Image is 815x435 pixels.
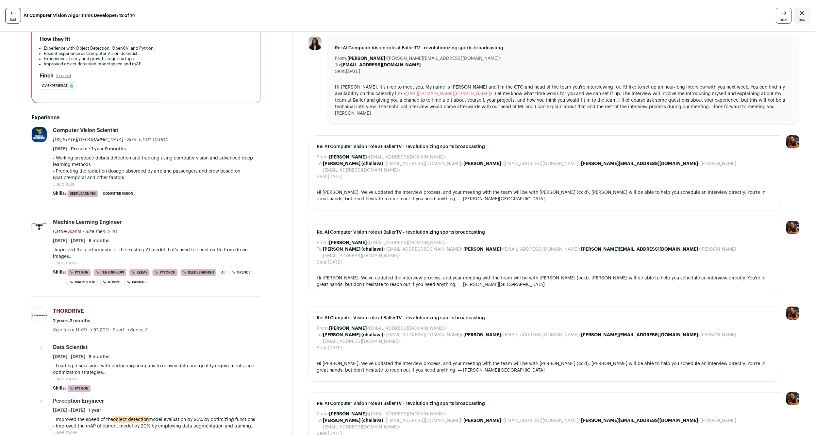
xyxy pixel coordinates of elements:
[53,127,118,134] div: Computer Vision Scientist
[67,385,91,392] li: Python
[581,247,698,252] b: [PERSON_NAME][EMAIL_ADDRESS][DOMAIN_NAME]
[581,418,698,423] b: [PERSON_NAME][EMAIL_ADDRESS][DOMAIN_NAME]
[53,229,81,234] span: CattleQuants
[335,68,346,75] dt: Sent:
[347,55,501,62] dd: <[PERSON_NAME][EMAIL_ADDRESS][DOMAIN_NAME]>
[53,344,88,351] div: Data Scientist
[113,416,149,423] mark: object detection
[219,269,227,276] li: AI
[581,333,698,337] b: [PERSON_NAME][EMAIL_ADDRESS][DOMAIN_NAME]
[44,51,253,56] li: Recent experience as Computer Vision Scientist.
[329,412,367,416] b: [PERSON_NAME]
[129,269,150,276] li: Keras
[56,73,71,78] button: Expand
[323,418,383,423] b: [PERSON_NAME] (challava)
[317,345,328,351] dt: Sent:
[776,8,791,24] a: next
[335,62,341,68] dt: To:
[53,397,104,405] div: Perception Engineer
[323,246,773,259] dd: <[EMAIL_ADDRESS][DOMAIN_NAME]> <[EMAIL_ADDRESS][DOMAIN_NAME]> <[PERSON_NAME][EMAIL_ADDRESS][DOMAI...
[125,138,169,142] span: · Size: 5,001-10,000
[317,246,323,259] dt: To:
[53,155,261,168] p: - Working on space debris detection and tracking using computer vision and advanced deep learning...
[317,229,773,236] span: Re: AI Computer Vision role at BallerTV - revolutionizing sports broadcasting
[463,418,501,423] b: [PERSON_NAME]
[341,63,421,67] b: [EMAIL_ADDRESS][DOMAIN_NAME]
[308,37,322,50] img: 7345e6df7eb09af0b7b853bf7a7224bfd9c8b122f787feb5ad580e4da8b9826a.jpg
[323,333,383,337] b: [PERSON_NAME] (challava)
[93,269,126,276] li: TensorFlow
[32,314,47,316] img: 7787dc34d3230933766e3b4a6ef1c216b55bc200b87a2bbefb710a98ca634a4a.png
[110,327,111,333] span: ·
[317,315,773,321] span: Re: AI Computer Vision role at BallerTV - revolutionizing sports broadcasting
[53,416,261,423] p: - Improved the speed of the model evaluation by 95% by optimizing functions
[323,247,383,252] b: [PERSON_NAME] (challava)
[40,72,54,80] h2: Finch
[42,83,68,89] span: Cv experience
[329,325,447,332] dd: <[EMAIL_ADDRESS][DOMAIN_NAME]>
[329,240,447,246] dd: <[EMAIL_ADDRESS][DOMAIN_NAME]>
[786,135,799,148] img: 13968079-medium_jpg
[32,127,47,142] img: 271260c7e07dee38ab16e3b84a8d74e7c3a6bfd70b285d97d2846b71fece8a4d.jpg
[53,238,109,244] span: [DATE] - [DATE] · 8 months
[328,174,342,180] dd: [DATE]
[786,392,799,405] img: 13968079-medium_jpg
[328,259,342,266] dd: [DATE]
[53,376,77,382] button: ...see more
[180,269,216,276] li: Deep Learning
[335,55,347,62] dt: From:
[113,328,148,332] span: Seed → Series A
[53,354,109,360] span: [DATE] - [DATE] · 9 months
[346,68,360,75] dd: [DATE]
[329,154,447,160] dd: <[EMAIL_ADDRESS][DOMAIN_NAME]>
[53,328,109,332] span: Size then: 11-50 → 51-200
[463,247,501,252] b: [PERSON_NAME]
[317,143,773,150] span: Re: AI Computer Vision role at BallerTV - revolutionizing sports broadcasting
[317,189,773,202] div: Hi [PERSON_NAME], We've updated the interview process, and your meeting with the team will be wit...
[67,269,91,276] li: Python
[100,279,122,286] li: NumPy
[323,160,773,174] dd: <[EMAIL_ADDRESS][DOMAIN_NAME]> <[EMAIL_ADDRESS][DOMAIN_NAME]> <[PERSON_NAME][EMAIL_ADDRESS][DOMAI...
[786,221,799,234] img: 13968079-medium_jpg
[67,279,98,286] li: Matplotlib
[581,161,698,166] b: [PERSON_NAME][EMAIL_ADDRESS][DOMAIN_NAME]
[329,411,447,417] dd: <[EMAIL_ADDRESS][DOMAIN_NAME]>
[53,168,261,181] p: - Predicting the radiation dosage absorbed by airplane passengers and crew based on spatiotempora...
[317,240,329,246] dt: From:
[317,259,328,266] dt: Sent:
[329,241,367,245] b: [PERSON_NAME]
[229,269,253,276] li: OpenCV
[329,155,367,159] b: [PERSON_NAME]
[53,385,66,392] span: Skills:
[53,407,101,414] span: [DATE] - [DATE] · 1 year
[125,279,148,286] li: Pandas
[53,190,66,197] span: Skills:
[152,269,178,276] li: PyTorch
[794,8,810,24] a: Close
[329,326,367,331] b: [PERSON_NAME]
[317,275,773,288] div: Hi [PERSON_NAME], We've updated the interview process, and your meeting with the team will be wit...
[323,417,773,430] dd: <[EMAIL_ADDRESS][DOMAIN_NAME]> <[EMAIL_ADDRESS][DOMAIN_NAME]> <[PERSON_NAME][EMAIL_ADDRESS][DOMAI...
[323,161,383,166] b: [PERSON_NAME] (challava)
[463,333,501,337] b: [PERSON_NAME]
[53,247,261,260] p: -Improved the performance of the existing AI model that’s used to count cattle from drone images ...
[317,417,323,430] dt: To:
[44,46,253,51] li: Experience with Object Detection, OpenCV, and Python.
[335,84,791,117] div: Hi [PERSON_NAME], It's nice to meet you. My name is [PERSON_NAME] and I'm the CTO and head of the...
[799,17,805,22] span: esc
[53,219,122,226] div: Machine Learning Engineer
[10,17,16,22] span: last
[317,154,329,160] dt: From:
[53,138,123,142] span: [US_STATE][GEOGRAPHIC_DATA]
[101,190,136,197] li: Computer Vision
[53,363,261,376] p: - Leading discussions with partnering company to convey data and quality requirements, and optimi...
[463,161,501,166] b: [PERSON_NAME]
[53,423,261,429] p: - Improved the mAP of current model by 20% by employing data augmentation and training techniques
[317,174,328,180] dt: Sent:
[53,181,74,188] button: ...see less
[347,56,385,61] b: [PERSON_NAME]
[44,61,253,67] li: Improved object detection model speed and mAP.
[67,190,98,197] li: Deep Learning
[53,269,66,276] span: Skills:
[317,360,773,374] div: Hi [PERSON_NAME], We've updated the interview process, and your meeting with the team will be wit...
